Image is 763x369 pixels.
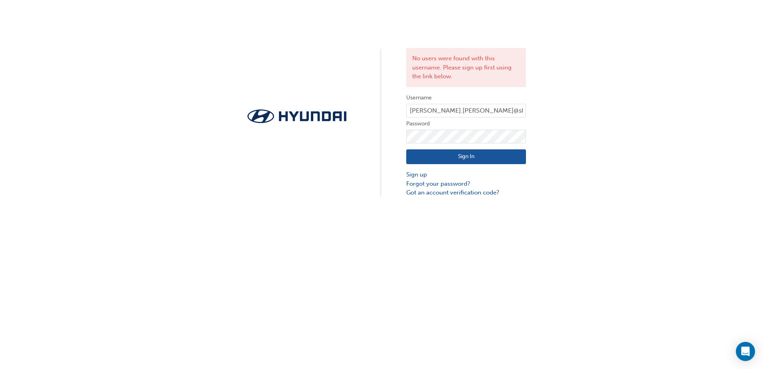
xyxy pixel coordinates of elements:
img: Trak [237,107,357,126]
div: No users were found with this username. Please sign up first using the link below. [406,48,526,87]
label: Password [406,119,526,129]
button: Sign In [406,149,526,165]
a: Got an account verification code? [406,188,526,197]
a: Sign up [406,170,526,179]
input: Username [406,104,526,117]
a: Forgot your password? [406,179,526,188]
label: Username [406,93,526,103]
div: Open Intercom Messenger [736,342,755,361]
